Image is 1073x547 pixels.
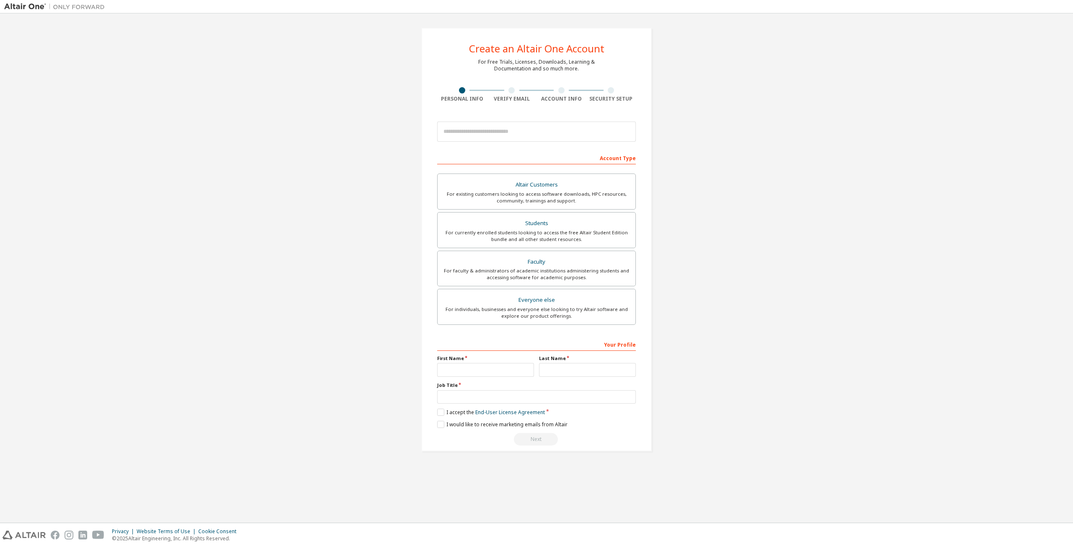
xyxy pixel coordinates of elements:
[475,409,545,416] a: End-User License Agreement
[137,528,198,535] div: Website Terms of Use
[536,96,586,102] div: Account Info
[478,59,595,72] div: For Free Trials, Licenses, Downloads, Learning & Documentation and so much more.
[437,337,636,351] div: Your Profile
[443,229,630,243] div: For currently enrolled students looking to access the free Altair Student Edition bundle and all ...
[3,531,46,539] img: altair_logo.svg
[469,44,604,54] div: Create an Altair One Account
[78,531,87,539] img: linkedin.svg
[443,218,630,229] div: Students
[443,191,630,204] div: For existing customers looking to access software downloads, HPC resources, community, trainings ...
[437,409,545,416] label: I accept the
[437,355,534,362] label: First Name
[586,96,636,102] div: Security Setup
[4,3,109,11] img: Altair One
[539,355,636,362] label: Last Name
[437,151,636,164] div: Account Type
[112,535,241,542] p: © 2025 Altair Engineering, Inc. All Rights Reserved.
[198,528,241,535] div: Cookie Consent
[443,267,630,281] div: For faculty & administrators of academic institutions administering students and accessing softwa...
[443,294,630,306] div: Everyone else
[443,179,630,191] div: Altair Customers
[437,421,568,428] label: I would like to receive marketing emails from Altair
[437,433,636,446] div: Read and acccept EULA to continue
[437,96,487,102] div: Personal Info
[65,531,73,539] img: instagram.svg
[51,531,60,539] img: facebook.svg
[437,382,636,389] label: Job Title
[487,96,537,102] div: Verify Email
[92,531,104,539] img: youtube.svg
[112,528,137,535] div: Privacy
[443,306,630,319] div: For individuals, businesses and everyone else looking to try Altair software and explore our prod...
[443,256,630,268] div: Faculty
